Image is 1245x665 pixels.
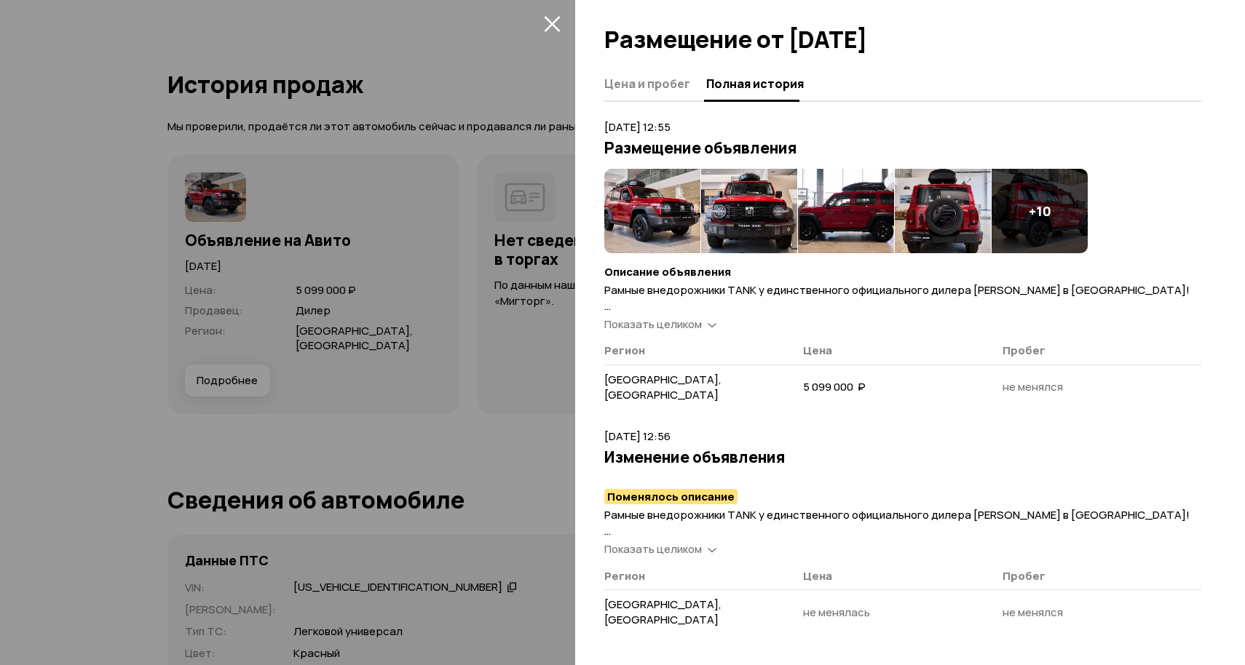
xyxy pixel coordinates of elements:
h4: + 10 [1029,203,1051,219]
img: 1.ettoDbaMIB7cLt7w2WAurk9z1nDuluBS6Zm2UujLt1Xqm-UEv5jjVb-etgm4muUJ7J21Bt4.x06KoV--4wegdsgTFQwSLvh... [798,169,894,253]
mark: Поменялось описание [604,489,738,504]
img: 1.SUwwoLaME4mEg-1ngastVAne5ee2ZdbD5zTRxuc6g5eyZtKW52aFlOc30cS1Nd6XtGHQnoY.SRYLYZLiosSBPjB_QD_38gx... [604,169,700,253]
h3: Изменение объявления [604,447,1201,466]
span: Полная история [706,76,804,91]
span: не менялся [1003,379,1063,394]
span: не менялся [1003,605,1063,620]
span: [GEOGRAPHIC_DATA], [GEOGRAPHIC_DATA] [604,597,722,627]
span: Цена [803,568,832,584]
span: Цена и пробег [604,76,690,91]
span: Пробег [1003,343,1046,358]
a: Показать целиком [604,316,716,332]
span: Регион [604,568,645,584]
span: Цена [803,343,832,358]
a: Показать целиком [604,541,716,557]
p: [DATE] 12:55 [604,119,1201,135]
span: 5 099 000 ₽ [803,379,866,394]
p: [DATE] 12:56 [604,429,1201,445]
h3: Размещение объявления [604,138,1201,157]
span: Показать целиком [604,316,702,332]
img: 1.DVPZUbaMV5Ztcql4aFIIA_8vofgNy8aJCsqS2QvBld1bkZWNDpCRgVnDktwOwsCBX8rHjG8.Zz6GVghoIsTWTSxyPyp_0cc... [895,169,991,253]
span: [GEOGRAPHIC_DATA], [GEOGRAPHIC_DATA] [604,372,722,402]
span: Регион [604,343,645,358]
h4: Описание объявления [604,265,1201,279]
button: закрыть [540,12,564,35]
span: не менялась [803,605,870,620]
span: Показать целиком [604,541,702,557]
img: 1.p8beu7aM_QNqmAPtb-ys0ebFC21fKGpJUS1oHgsqa05cKW9IUC1tH10vbBUJemxPDnloTmg.Zq1I140GJCVmlTzCkhVY1RY... [701,169,797,253]
span: Пробег [1003,568,1046,584]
